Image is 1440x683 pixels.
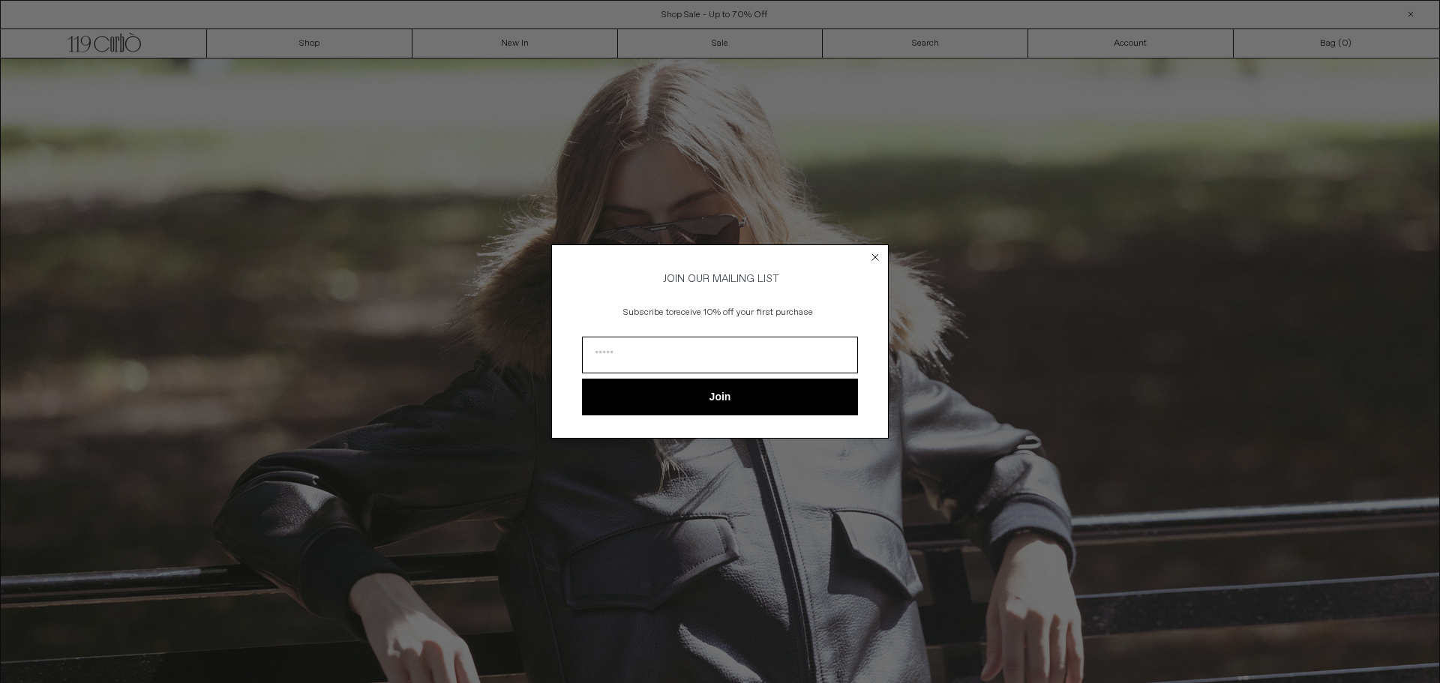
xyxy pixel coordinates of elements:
[673,307,813,319] span: receive 10% off your first purchase
[623,307,673,319] span: Subscribe to
[868,250,883,265] button: Close dialog
[661,272,779,286] span: JOIN OUR MAILING LIST
[582,337,858,373] input: Email
[582,379,858,415] button: Join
